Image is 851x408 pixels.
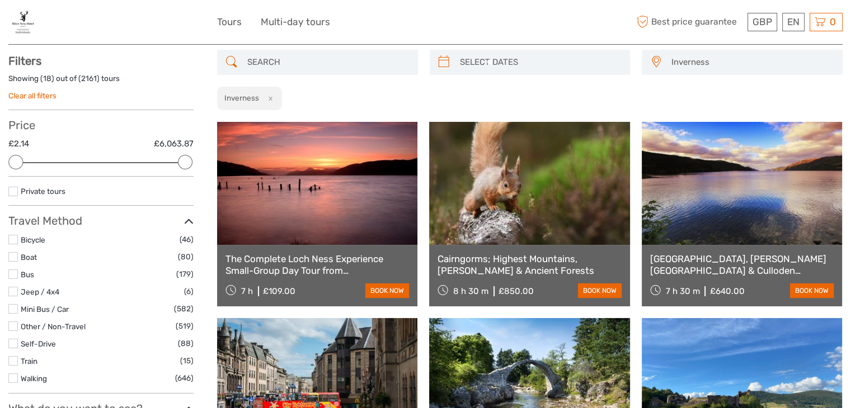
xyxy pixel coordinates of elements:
a: book now [365,283,409,298]
label: 2161 [81,73,97,84]
span: (88) [178,337,194,350]
span: GBP [753,16,772,27]
a: Cairngorms; Highest Mountains, [PERSON_NAME] & Ancient Forests [438,253,621,276]
h2: Inverness [224,93,259,102]
label: £2.14 [8,138,29,150]
a: Train [21,357,37,366]
input: SELECT DATES [455,53,625,72]
button: Inverness [666,53,837,72]
a: Boat [21,253,37,262]
label: 18 [43,73,51,84]
a: Private tours [21,187,65,196]
span: (179) [176,268,194,281]
a: Self-Drive [21,339,56,348]
button: Open LiveChat chat widget [129,17,142,31]
a: Mini Bus / Car [21,305,69,314]
a: book now [790,283,834,298]
span: 0 [828,16,838,27]
span: 7 h [241,286,253,296]
a: Jeep / 4x4 [21,287,59,296]
div: £640.00 [709,286,744,296]
a: Bicycle [21,235,45,244]
div: £850.00 [499,286,534,296]
p: We're away right now. Please check back later! [16,20,126,29]
span: (6) [184,285,194,298]
button: x [261,92,276,104]
h3: Price [8,118,194,132]
span: (519) [176,320,194,333]
strong: Filters [8,54,41,68]
span: (15) [180,354,194,367]
span: (582) [174,302,194,315]
label: £6,063.87 [154,138,194,150]
span: (46) [180,233,194,246]
div: EN [782,13,805,31]
a: [GEOGRAPHIC_DATA], [PERSON_NAME][GEOGRAPHIC_DATA] & Culloden Battlefield [650,253,834,276]
a: Other / Non-Travel [21,322,86,331]
span: (80) [178,250,194,263]
input: SEARCH [243,53,412,72]
div: £109.00 [263,286,295,296]
a: Bus [21,270,34,279]
span: 8 h 30 m [453,286,488,296]
a: The Complete Loch Ness Experience Small-Group Day Tour from [GEOGRAPHIC_DATA] [225,253,409,276]
a: Tours [217,14,242,30]
a: book now [578,283,622,298]
a: Walking [21,374,47,383]
h3: Travel Method [8,214,194,227]
a: Clear all filters [8,91,57,100]
span: 7 h 30 m [665,286,699,296]
span: (646) [175,372,194,385]
span: Best price guarantee [634,13,745,31]
img: 3639-d959b1b7-59ab-4c62-ae41-894ee318c8a5_logo_small.jpg [8,8,38,36]
div: Showing ( ) out of ( ) tours [8,73,194,91]
a: Multi-day tours [261,14,330,30]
